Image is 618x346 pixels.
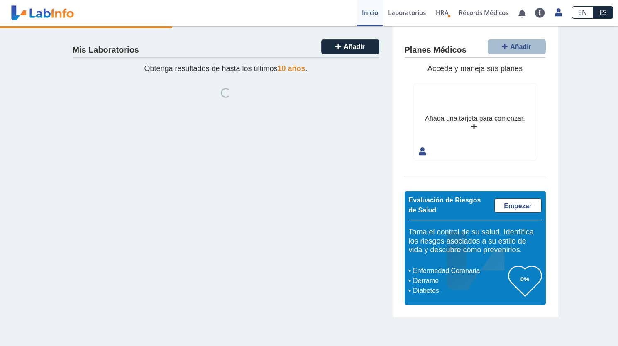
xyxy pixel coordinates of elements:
li: Enfermedad Coronaria [411,266,508,276]
a: Empezar [494,198,542,213]
span: Empezar [504,202,532,210]
a: ES [593,6,613,19]
button: Añadir [321,39,379,54]
h4: Planes Médicos [405,45,467,55]
span: Añadir [510,43,531,50]
h4: Mis Laboratorios [73,45,139,55]
li: Derrame [411,276,508,286]
button: Añadir [488,39,546,54]
div: Añada una tarjeta para comenzar. [425,114,525,124]
span: Añadir [344,43,365,50]
span: Obtenga resultados de hasta los últimos . [144,64,307,73]
h5: Toma el control de su salud. Identifica los riesgos asociados a su estilo de vida y descubre cómo... [409,228,542,255]
span: HRA [436,8,449,17]
iframe: Help widget launcher [544,314,609,337]
span: 10 años [278,64,305,73]
span: Accede y maneja sus planes [427,64,523,73]
span: Evaluación de Riesgos de Salud [409,197,481,214]
h3: 0% [508,274,542,284]
a: EN [572,6,593,19]
li: Diabetes [411,286,508,296]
